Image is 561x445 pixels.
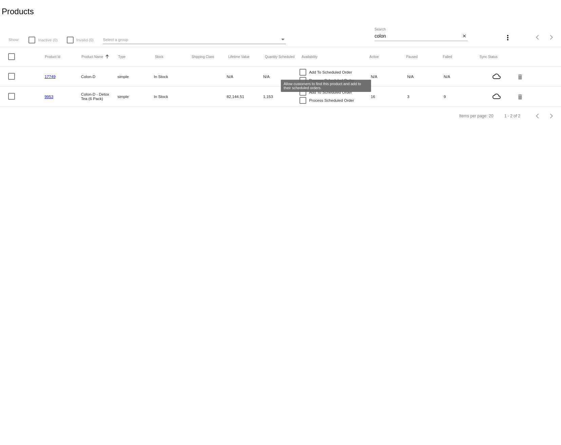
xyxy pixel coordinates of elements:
[444,93,480,100] mat-cell: 9
[407,73,444,80] mat-cell: N/A
[309,68,352,76] span: Add To Scheduled Order
[44,94,53,99] a: 9953
[8,37,19,42] span: Show:
[480,92,513,100] mat-icon: cloud_queue
[504,114,520,118] div: 1 - 2 of 2
[155,55,163,59] button: Change sorting for StockLevel
[81,73,117,80] mat-cell: Colon-D
[480,55,498,59] button: Change sorting for ValidationErrorCode
[154,93,190,100] mat-cell: In Stock
[531,31,545,44] button: Previous page
[371,73,407,80] mat-cell: N/A
[103,36,286,44] mat-select: Select a group
[117,73,154,80] mat-cell: simple
[517,91,525,102] mat-icon: delete
[369,55,379,59] button: Change sorting for TotalQuantityScheduledActive
[302,55,369,59] mat-header-cell: Availability
[407,93,444,100] mat-cell: 3
[81,55,103,59] button: Change sorting for ProductName
[76,36,94,44] span: Invalid (0)
[517,71,525,82] mat-icon: delete
[545,31,558,44] button: Next page
[309,88,352,96] span: Add To Scheduled Order
[154,73,190,80] mat-cell: In Stock
[531,109,545,123] button: Previous page
[371,93,407,100] mat-cell: 16
[117,93,154,100] mat-cell: simple
[263,93,299,100] mat-cell: 1,153
[227,73,263,80] mat-cell: N/A
[443,55,452,59] button: Change sorting for TotalQuantityFailed
[103,37,128,42] span: Select a group
[228,55,250,59] button: Change sorting for LifetimeValue
[227,93,263,100] mat-cell: 82,144.51
[309,96,354,104] span: Process Scheduled Order
[45,55,60,59] button: Change sorting for ExternalId
[480,72,513,80] mat-icon: cloud_queue
[263,73,299,80] mat-cell: N/A
[81,90,117,102] mat-cell: Colon-D - Detox Tea (6 Pack)
[44,74,55,79] a: 17749
[406,55,418,59] button: Change sorting for TotalQuantityScheduledPaused
[462,34,467,39] mat-icon: close
[545,109,558,123] button: Next page
[2,7,34,16] h2: Products
[309,76,354,84] span: Process Scheduled Order
[504,34,512,42] mat-icon: more_vert
[489,114,493,118] div: 20
[461,33,468,40] button: Clear
[459,114,487,118] div: Items per page:
[38,36,57,44] span: Inactive (0)
[265,55,294,59] button: Change sorting for QuantityScheduled
[374,34,461,39] input: Search
[192,55,214,59] button: Change sorting for ShippingClass
[118,55,125,59] button: Change sorting for ProductType
[444,73,480,80] mat-cell: N/A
